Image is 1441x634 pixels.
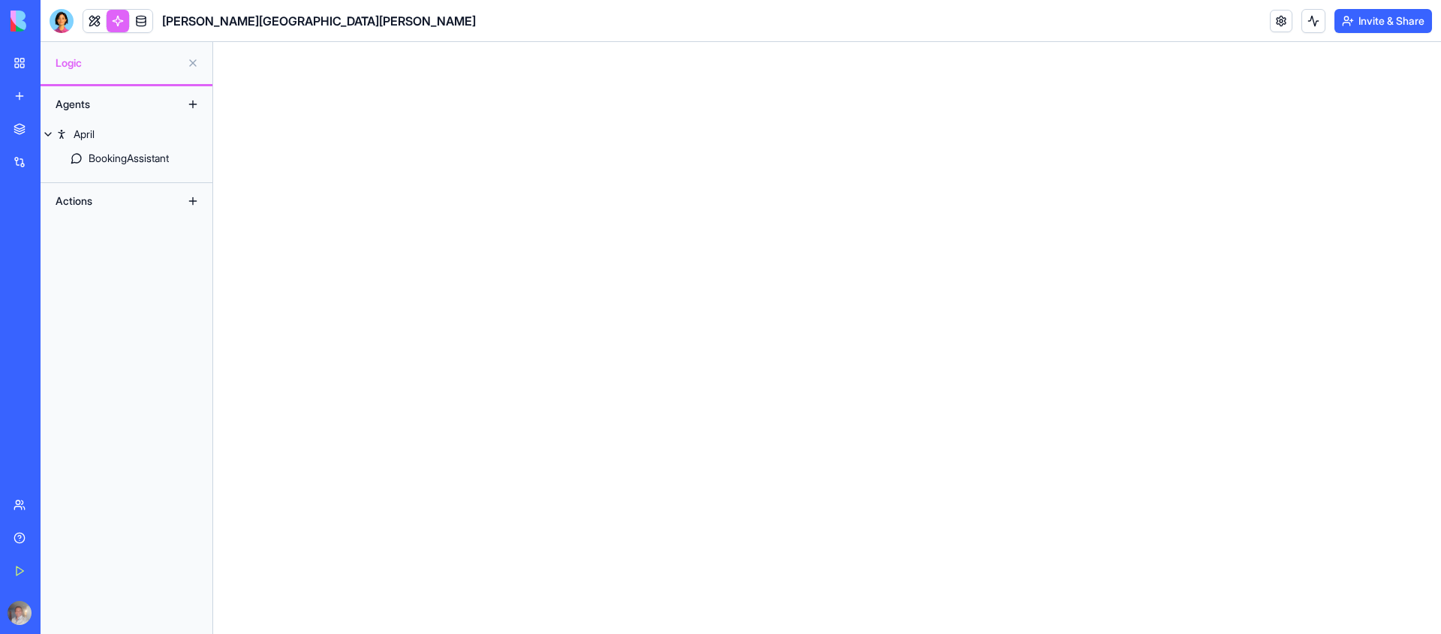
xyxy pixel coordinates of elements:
a: April [41,122,212,146]
span: Logic [56,56,181,71]
img: ACg8ocIoKTluYVx1WVSvMTc6vEhh8zlEulljtIG1Q6EjfdS3E24EJStT=s96-c [8,601,32,625]
img: logo [11,11,104,32]
a: BookingAssistant [41,146,212,170]
div: Actions [48,189,168,213]
div: Agents [48,92,168,116]
div: April [74,127,95,142]
div: BookingAssistant [89,151,169,166]
button: Invite & Share [1334,9,1432,33]
span: [PERSON_NAME][GEOGRAPHIC_DATA][PERSON_NAME] [162,12,476,30]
